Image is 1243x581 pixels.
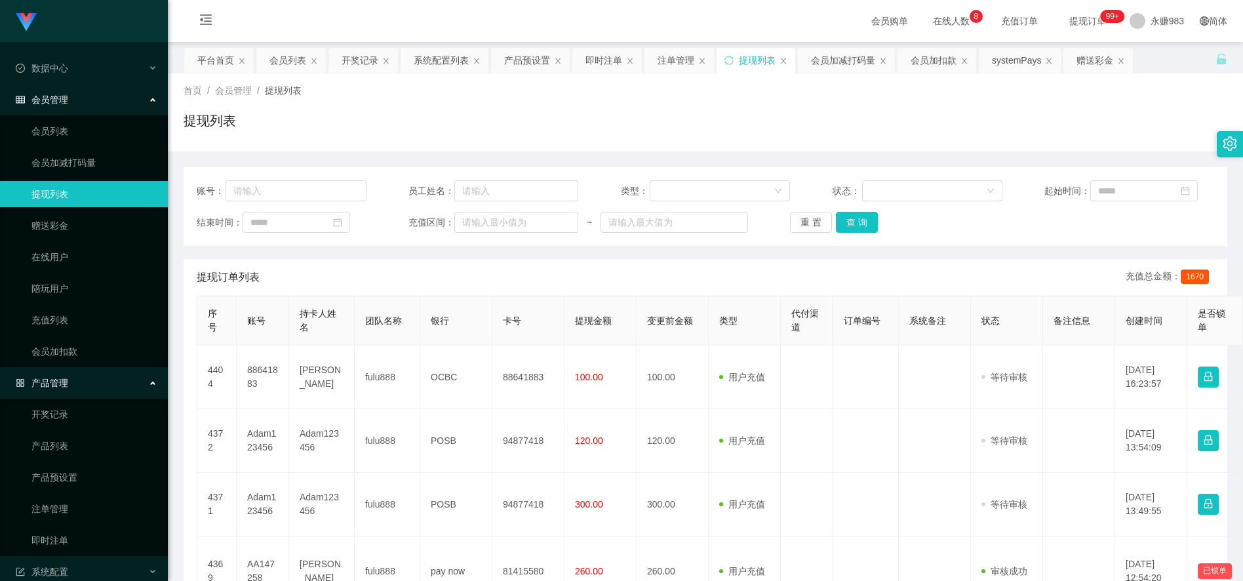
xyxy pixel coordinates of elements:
div: 开奖记录 [342,48,378,73]
a: 在线用户 [31,244,157,270]
span: 等待审核 [981,499,1027,510]
a: 提现列表 [31,181,157,207]
span: 在线人数 [926,16,976,26]
span: 100.00 [575,372,603,382]
i: 图标: down [987,187,995,196]
td: POSB [420,409,492,473]
div: 平台首页 [197,48,234,73]
td: Adam123456 [237,409,289,473]
span: 等待审核 [981,372,1027,382]
span: 用户充值 [719,566,765,576]
td: [DATE] 13:49:55 [1115,473,1187,536]
span: 是否锁单 [1198,308,1225,332]
span: 变更前金额 [647,315,693,326]
i: 图标: check-circle-o [16,64,25,73]
td: Adam123456 [237,473,289,536]
div: 充值总金额： [1126,270,1214,285]
div: 提现列表 [739,48,776,73]
span: 类型 [719,315,738,326]
a: 即时注单 [31,527,157,553]
i: 图标: table [16,95,25,104]
i: 图标: close [960,57,968,65]
i: 图标: calendar [1181,186,1190,195]
button: 已锁单 [1198,563,1232,579]
div: 会员加扣款 [911,48,957,73]
td: 88641883 [237,346,289,409]
span: 提现列表 [265,85,302,96]
td: fulu888 [355,346,420,409]
td: 100.00 [637,346,709,409]
a: 会员列表 [31,118,157,144]
span: 等待审核 [981,435,1027,446]
td: Adam123456 [289,473,355,536]
i: 图标: setting [1223,136,1237,151]
i: 图标: form [16,567,25,576]
i: 图标: close [1117,57,1125,65]
i: 图标: close [554,57,562,65]
a: 赠送彩金 [31,212,157,239]
i: 图标: appstore-o [16,378,25,388]
input: 请输入最小值为 [454,212,578,233]
span: 会员管理 [215,85,252,96]
span: 数据中心 [16,63,68,73]
span: 团队名称 [365,315,402,326]
td: POSB [420,473,492,536]
td: fulu888 [355,409,420,473]
i: 图标: close [626,57,634,65]
img: logo.9652507e.png [16,13,37,31]
a: 产品列表 [31,433,157,459]
i: 图标: global [1200,16,1209,26]
span: 持卡人姓名 [300,308,336,332]
a: 陪玩用户 [31,275,157,302]
input: 请输入最大值为 [601,212,747,233]
i: 图标: calendar [333,218,342,227]
td: [DATE] 16:23:57 [1115,346,1187,409]
span: 银行 [431,315,449,326]
td: Adam123456 [289,409,355,473]
i: 图标: down [774,187,782,196]
span: 类型： [621,184,650,198]
span: 产品管理 [16,378,68,388]
span: 用户充值 [719,499,765,510]
span: 审核成功 [981,566,1027,576]
td: [PERSON_NAME] [289,346,355,409]
div: systemPays [992,48,1041,73]
td: 300.00 [637,473,709,536]
i: 图标: close [879,57,887,65]
button: 重 置 [790,212,832,233]
span: 系统配置 [16,567,68,577]
span: / [257,85,260,96]
span: 员工姓名： [408,184,454,198]
span: 状态 [981,315,1000,326]
td: 4372 [197,409,237,473]
i: 图标: unlock [1215,53,1227,65]
p: 8 [974,10,978,23]
span: 提现订单列表 [197,270,260,285]
td: 4404 [197,346,237,409]
sup: 8 [970,10,983,23]
button: 图标: lock [1198,430,1219,451]
td: fulu888 [355,473,420,536]
button: 图标: lock [1198,494,1219,515]
span: 创建时间 [1126,315,1162,326]
i: 图标: close [238,57,246,65]
i: 图标: close [310,57,318,65]
span: 260.00 [575,566,603,576]
span: 用户充值 [719,435,765,446]
input: 请输入 [454,180,578,201]
span: 用户充值 [719,372,765,382]
i: 图标: close [1045,57,1053,65]
div: 会员加减打码量 [811,48,875,73]
div: 产品预设置 [504,48,550,73]
span: 起始时间： [1044,184,1090,198]
i: 图标: menu-fold [184,1,228,43]
div: 即时注单 [585,48,622,73]
span: 结束时间： [197,216,243,230]
span: 状态： [833,184,862,198]
a: 产品预设置 [31,464,157,491]
td: 88641883 [492,346,564,409]
i: 图标: close [473,57,481,65]
span: 充值区间： [408,216,454,230]
span: 1670 [1181,270,1209,284]
span: / [207,85,210,96]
